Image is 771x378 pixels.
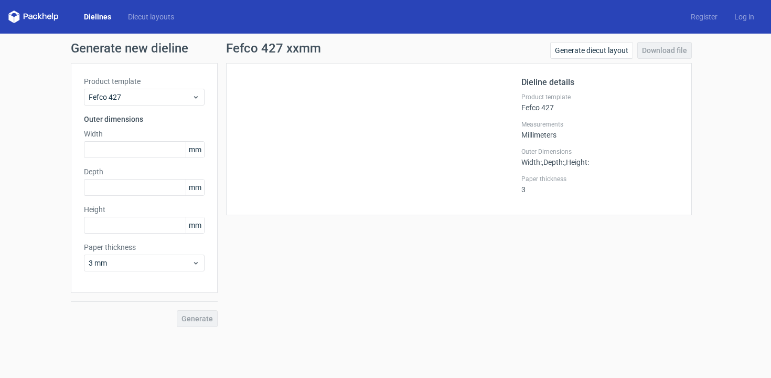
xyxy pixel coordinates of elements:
[84,204,205,215] label: Height
[521,175,679,183] label: Paper thickness
[550,42,633,59] a: Generate diecut layout
[521,120,679,129] label: Measurements
[186,180,204,195] span: mm
[84,76,205,87] label: Product template
[186,142,204,157] span: mm
[564,158,589,166] span: , Height :
[521,175,679,194] div: 3
[84,114,205,124] h3: Outer dimensions
[521,148,679,156] label: Outer Dimensions
[521,93,679,101] label: Product template
[84,166,205,177] label: Depth
[89,92,192,102] span: Fefco 427
[71,42,700,55] h1: Generate new dieline
[76,12,120,22] a: Dielines
[521,76,679,89] h2: Dieline details
[89,258,192,268] span: 3 mm
[521,93,679,112] div: Fefco 427
[682,12,726,22] a: Register
[521,120,679,139] div: Millimeters
[726,12,763,22] a: Log in
[84,129,205,139] label: Width
[542,158,564,166] span: , Depth :
[521,158,542,166] span: Width :
[84,242,205,253] label: Paper thickness
[226,42,321,55] h1: Fefco 427 xxmm
[186,217,204,233] span: mm
[120,12,183,22] a: Diecut layouts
